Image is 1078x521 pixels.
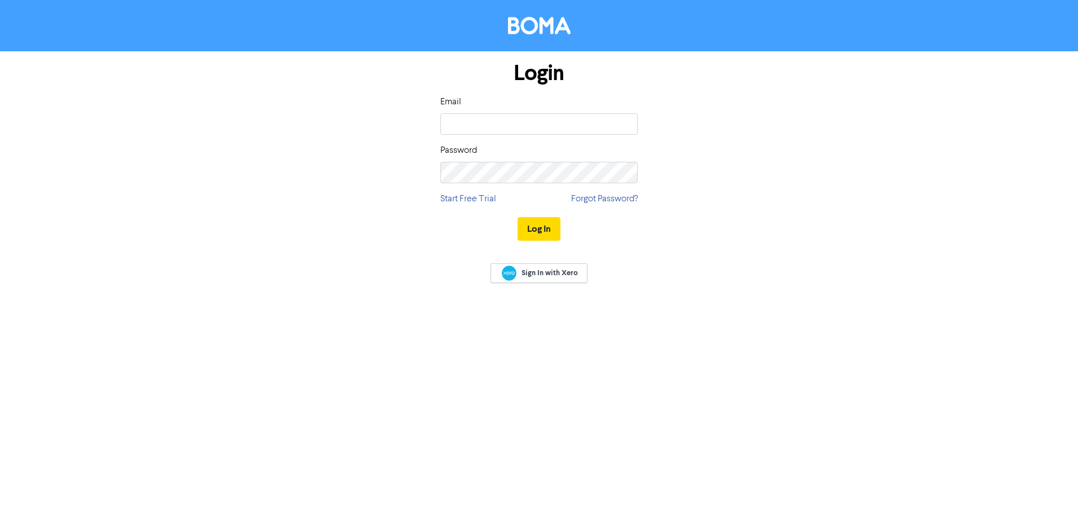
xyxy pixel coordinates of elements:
[440,60,638,86] h1: Login
[491,263,587,283] a: Sign In with Xero
[508,17,571,34] img: BOMA Logo
[440,95,461,109] label: Email
[522,268,578,278] span: Sign In with Xero
[502,266,516,281] img: Xero logo
[440,144,477,157] label: Password
[571,192,638,206] a: Forgot Password?
[518,217,560,241] button: Log In
[440,192,496,206] a: Start Free Trial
